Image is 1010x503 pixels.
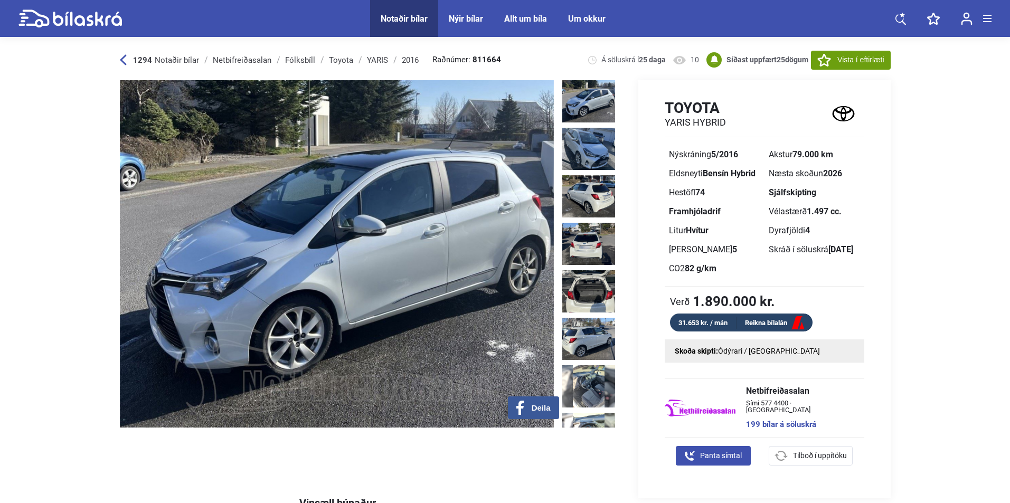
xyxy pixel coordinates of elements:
img: user-login.svg [961,12,973,25]
a: Allt um bíla [504,14,547,24]
div: Litur [669,226,760,235]
b: 1294 [133,55,152,65]
img: 1752772848_6965131905431125974_25072821121281994.jpg [562,80,615,122]
img: 1752772861_4338945520288895621_25072833889164586.jpg [562,175,615,217]
a: Nýir bílar [449,14,483,24]
span: Á söluskrá í [601,55,666,65]
a: Reikna bílalán [737,317,813,330]
h2: YARIS HYBRID [665,117,726,128]
img: 1752772864_7559165835236781267_25072836865502820.jpg [562,223,615,265]
span: Vista í eftirlæti [837,54,884,65]
span: Panta símtal [700,450,742,461]
b: 811664 [473,56,501,64]
span: Raðnúmer: [432,56,501,64]
img: 1752772865_4699721183143990531_25072837660564279.jpg [562,270,615,312]
h1: Toyota [665,99,726,117]
span: Netbifreiðasalan [746,387,853,395]
button: Vista í eftirlæti [811,51,890,70]
button: Deila [508,396,559,419]
span: Deila [532,403,551,413]
span: Sími 577 4400 · [GEOGRAPHIC_DATA] [746,400,853,413]
div: Eldsneyti [669,169,760,178]
div: Næsta skoðun [769,169,860,178]
a: 199 bílar á söluskrá [746,421,853,429]
b: 74 [695,187,705,197]
div: Hestöfl [669,188,760,197]
b: 5 [732,244,737,254]
img: 1752772866_7771501210068481062_25072839188585532.jpg [562,365,615,407]
b: Síðast uppfært dögum [726,55,808,64]
b: 4 [805,225,810,235]
div: Akstur [769,150,860,159]
span: Ódýrari / [GEOGRAPHIC_DATA] [718,347,820,355]
div: Netbifreiðasalan [213,56,271,64]
img: 1752772867_2622814462243668147_25072839897213770.jpg [562,413,615,455]
b: Hvítur [686,225,709,235]
div: Toyota [329,56,353,64]
a: Notaðir bílar [381,14,428,24]
div: Vélastærð [769,207,860,216]
span: Notaðir bílar [155,55,199,65]
div: [PERSON_NAME] [669,245,760,254]
div: Skráð í söluskrá [769,245,860,254]
div: CO2 [669,264,760,273]
div: YARIS [367,56,388,64]
b: 79.000 km [792,149,833,159]
span: 25 [777,55,785,64]
div: Nýskráning [669,150,760,159]
div: 2016 [402,56,419,64]
div: 31.653 kr. / mán [670,317,737,329]
strong: Skoða skipti: [675,347,718,355]
b: 82 g/km [685,263,716,273]
img: 1752772865_7221086465417514438_25072838422877590.jpg [562,318,615,360]
span: 10 [691,55,699,65]
a: Um okkur [568,14,606,24]
b: 25 daga [639,55,666,64]
b: 2026 [823,168,842,178]
b: 1.890.000 kr. [693,295,775,308]
span: Tilboð í uppítöku [793,450,847,461]
div: Dyrafjöldi [769,226,860,235]
b: Bensín Hybrid [703,168,756,178]
img: logo Toyota YARIS HYBRID [823,99,864,129]
div: Fólksbíll [285,56,315,64]
b: 1.497 cc. [807,206,842,216]
b: Sjálfskipting [769,187,816,197]
span: Verð [670,296,690,307]
b: Framhjóladrif [669,206,721,216]
img: 1752772854_6582120125573269995_25072827080980922.jpg [562,128,615,170]
b: [DATE] [828,244,853,254]
b: 5/2016 [711,149,738,159]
